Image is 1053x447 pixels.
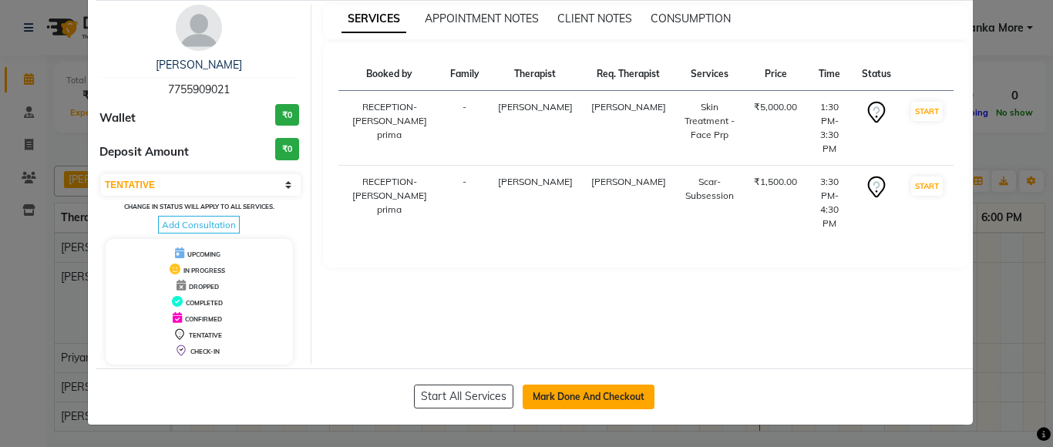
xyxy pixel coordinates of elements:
[806,166,853,240] td: 3:30 PM-4:30 PM
[124,203,274,210] small: Change in status will apply to all services.
[651,12,731,25] span: CONSUMPTION
[806,91,853,166] td: 1:30 PM-3:30 PM
[425,12,539,25] span: APPOINTMENT NOTES
[168,82,230,96] span: 7755909021
[176,5,222,51] img: avatar
[338,166,441,240] td: RECEPTION-[PERSON_NAME] prima
[685,175,736,203] div: Scar-Subsession
[189,331,222,339] span: TENTATIVE
[341,5,406,33] span: SERVICES
[911,176,943,196] button: START
[185,315,222,323] span: CONFIRMED
[754,100,797,114] div: ₹5,000.00
[156,58,242,72] a: [PERSON_NAME]
[338,58,441,91] th: Booked by
[186,299,223,307] span: COMPLETED
[158,216,240,234] span: Add Consultation
[685,100,736,142] div: Skin Treatment - Face Prp
[582,58,675,91] th: Req. Therapist
[275,138,299,160] h3: ₹0
[675,58,745,91] th: Services
[441,166,489,240] td: -
[489,58,582,91] th: Therapist
[187,250,220,258] span: UPCOMING
[523,385,654,409] button: Mark Done And Checkout
[754,175,797,189] div: ₹1,500.00
[441,58,489,91] th: Family
[911,102,943,121] button: START
[189,283,219,291] span: DROPPED
[498,101,573,113] span: [PERSON_NAME]
[557,12,632,25] span: CLIENT NOTES
[99,143,189,161] span: Deposit Amount
[99,109,136,127] span: Wallet
[441,91,489,166] td: -
[591,176,666,187] span: [PERSON_NAME]
[591,101,666,113] span: [PERSON_NAME]
[498,176,573,187] span: [PERSON_NAME]
[275,104,299,126] h3: ₹0
[414,385,513,408] button: Start All Services
[853,58,900,91] th: Status
[338,91,441,166] td: RECEPTION-[PERSON_NAME] prima
[806,58,853,91] th: Time
[745,58,806,91] th: Price
[190,348,220,355] span: CHECK-IN
[183,267,225,274] span: IN PROGRESS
